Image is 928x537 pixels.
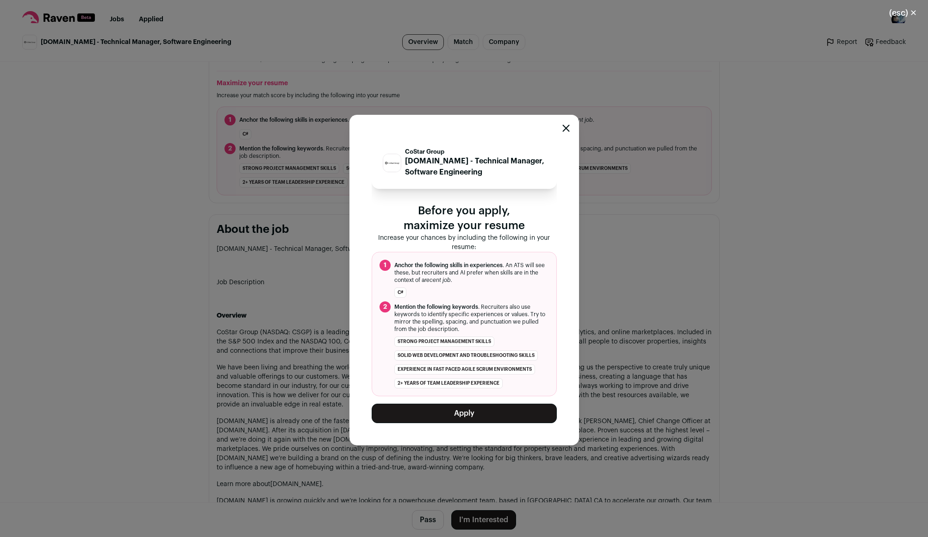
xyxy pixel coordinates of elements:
p: Before you apply, maximize your resume [372,204,557,233]
button: Close modal [562,125,570,132]
li: Experience in fast paced Agile Scrum environments [394,364,535,375]
span: . Recruiters also use keywords to identify specific experiences or values. Try to mirror the spel... [394,303,549,333]
li: 2+ years of team leadership experience [394,378,503,388]
span: 1 [380,260,391,271]
span: Mention the following keywords [394,304,478,310]
i: recent job. [424,277,452,283]
li: Solid web development and troubleshooting skills [394,350,538,361]
li: Strong project management skills [394,337,494,347]
span: Anchor the following skills in experiences [394,262,503,268]
p: [DOMAIN_NAME] - Technical Manager, Software Engineering [405,156,546,178]
p: Increase your chances by including the following in your resume: [372,233,557,252]
span: . An ATS will see these, but recruiters and AI prefer when skills are in the context of a [394,262,549,284]
button: Apply [372,404,557,423]
button: Close modal [878,3,928,23]
span: 2 [380,301,391,312]
p: CoStar Group [405,148,546,156]
li: C# [394,287,406,298]
img: 73ae492a1318553dbfae44ba800eae2386c1434fca296b1036e3c6e37966fdf3.jpg [383,154,401,172]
